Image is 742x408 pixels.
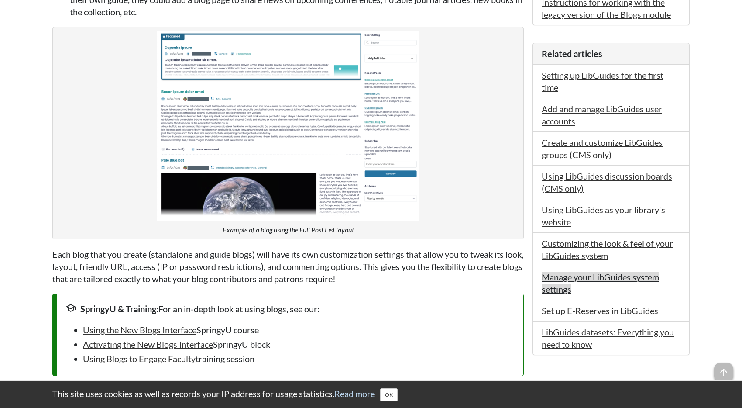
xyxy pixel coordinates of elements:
a: arrow_upward [714,363,733,374]
li: SpringyU course [83,324,515,336]
a: Customizing the look & feel of your LibGuides system [542,238,673,261]
li: SpringyU block [83,338,515,350]
span: arrow_upward [714,363,733,382]
strong: SpringyU & Training: [80,304,158,314]
button: Close [380,388,398,401]
span: Related articles [542,48,602,59]
a: Setting up LibGuides for the first time [542,70,663,93]
a: Add and manage LibGuides user accounts [542,104,662,126]
a: Activating the New Blogs Interface [83,339,213,349]
a: Using LibGuides as your library's website [542,204,665,227]
a: Set up E-Reserves in LibGuides [542,305,658,316]
div: For an in-depth look at using blogs, see our: [65,303,515,315]
a: Using LibGuides discussion boards (CMS only) [542,171,672,194]
a: LibGuides datasets: Everything you need to know [542,327,674,349]
figcaption: Example of a blog using the Full Post List layout [223,225,354,235]
span: school [65,303,76,313]
a: Manage your LibGuides system settings [542,272,659,294]
p: Each blog that you create (standalone and guide blogs) will have its own customization settings t... [52,248,524,285]
a: Create and customize LibGuides groups (CMS only) [542,137,663,160]
a: Using the New Blogs Interface [83,325,196,335]
a: Using Blogs to Engage Faculty [83,353,196,364]
div: This site uses cookies as well as records your IP address for usage statistics. [44,387,698,401]
li: training session [83,353,515,365]
img: Example of a blog using the Full Post List layout [157,31,419,221]
a: Read more [334,388,375,399]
